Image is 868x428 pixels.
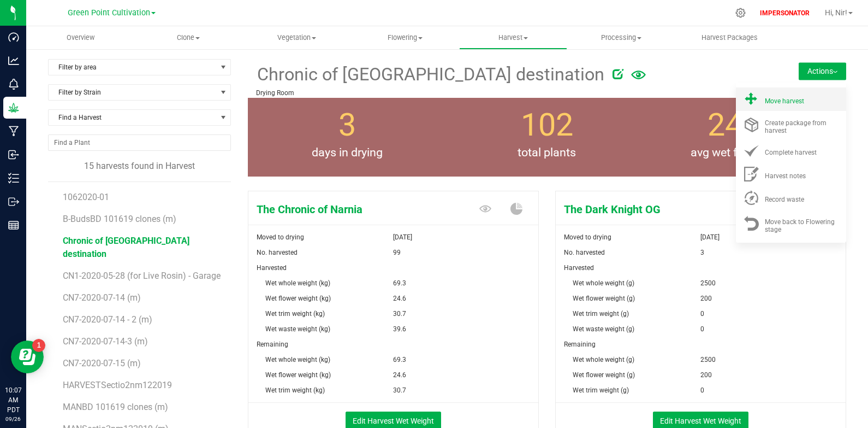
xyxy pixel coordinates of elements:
[573,325,634,333] span: Wet waste weight (g)
[63,402,168,412] span: MANBD 101619 clones (m)
[521,107,573,143] span: 102
[564,249,605,256] span: No. harvested
[351,26,459,49] a: Flowering
[676,26,784,49] a: Harvest Packages
[257,233,304,241] span: Moved to drying
[393,367,406,383] span: 24.6
[455,98,639,177] group-info-box: Total number of plants
[265,279,330,287] span: Wet whole weight (kg)
[765,119,827,134] span: Create package from harvest
[134,26,242,49] a: Clone
[393,306,406,321] span: 30.7
[135,33,242,43] span: Clone
[63,236,189,259] span: Chronic of [GEOGRAPHIC_DATA] destination
[756,8,814,18] p: IMPERSONATOR
[573,371,635,379] span: Wet flower weight (g)
[256,88,739,98] p: Drying Room
[265,356,330,363] span: Wet whole weight (kg)
[257,264,287,272] span: Harvested
[8,149,19,160] inline-svg: Inbound
[393,383,406,398] span: 30.7
[8,102,19,113] inline-svg: Grow
[8,220,19,231] inline-svg: Reports
[765,97,804,105] span: Move harvest
[700,306,704,321] span: 0
[568,33,675,43] span: Processing
[5,415,21,423] p: 09/26
[63,292,141,303] span: CN7-2020-07-14 (m)
[265,295,331,302] span: Wet flower weight (kg)
[8,79,19,90] inline-svg: Monitoring
[647,144,847,161] span: avg wet flower weight
[700,321,704,337] span: 0
[256,61,605,88] span: Chronic of [GEOGRAPHIC_DATA] destination
[765,172,806,180] span: Harvest notes
[63,358,141,368] span: CN7-2020-07-15 (m)
[265,325,330,333] span: Wet waste weight (kg)
[352,33,459,43] span: Flowering
[708,107,785,143] span: 243 g
[248,201,441,218] span: The Chronic of Narnia
[63,214,176,224] span: B-BudsBD 101619 clones (m)
[257,341,288,348] span: Remaining
[460,33,567,43] span: Harvest
[5,385,21,415] p: 10:07 AM PDT
[700,383,704,398] span: 0
[573,386,629,394] span: Wet trim weight (g)
[573,356,634,363] span: Wet whole weight (g)
[573,279,634,287] span: Wet whole weight (g)
[68,8,150,17] span: Green Point Cultivation
[447,144,647,161] span: total plants
[765,218,835,233] span: Move back to Flowering stage
[63,314,152,325] span: CN7-2020-07-14 - 2 (m)
[63,380,172,390] span: HARVESTSectio2nm122019
[243,26,351,49] a: Vegetation
[256,98,439,177] group-info-box: Days in drying
[63,271,221,281] span: CN1-2020-05-28 (for Live Rosin) - Garage
[700,230,720,245] span: [DATE]
[11,341,44,373] iframe: Resource center
[564,233,611,241] span: Moved to drying
[799,62,846,80] button: Actions
[700,352,716,367] span: 2500
[32,339,45,352] iframe: Resource center unread badge
[8,55,19,66] inline-svg: Analytics
[49,135,230,150] input: NO DATA FOUND
[248,144,448,161] span: days in drying
[567,26,675,49] a: Processing
[825,8,847,17] span: Hi, Nir!
[49,110,217,125] span: Find a Harvest
[216,60,230,75] span: select
[393,352,406,367] span: 69.3
[393,321,406,337] span: 39.6
[393,245,401,260] span: 99
[687,33,772,43] span: Harvest Packages
[8,32,19,43] inline-svg: Dashboard
[63,336,148,347] span: CN7-2020-07-14-3 (m)
[49,60,217,75] span: Filter by area
[48,160,231,173] div: 15 harvests found in Harvest
[8,126,19,137] inline-svg: Manufacturing
[338,107,356,143] span: 3
[26,26,134,49] a: Overview
[700,291,712,306] span: 200
[243,33,350,43] span: Vegetation
[556,201,748,218] span: The Dark Knight OG
[573,310,629,318] span: Wet trim weight (g)
[700,367,712,383] span: 200
[700,275,716,291] span: 2500
[564,264,594,272] span: Harvested
[393,291,406,306] span: 24.6
[8,196,19,207] inline-svg: Outbound
[734,8,747,18] div: Manage settings
[8,173,19,184] inline-svg: Inventory
[63,192,109,202] span: 1062020-01
[573,295,635,302] span: Wet flower weight (g)
[265,310,325,318] span: Wet trim weight (kg)
[52,33,109,43] span: Overview
[49,85,217,100] span: Filter by Strain
[765,196,804,203] span: Record waste
[393,275,406,291] span: 69.3
[393,230,412,245] span: [DATE]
